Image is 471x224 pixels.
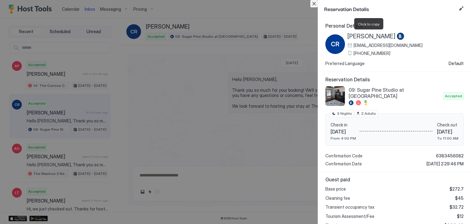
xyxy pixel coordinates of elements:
span: 2 Adults [361,111,376,116]
span: Check out [437,122,458,128]
span: [PERSON_NAME] [347,33,396,40]
span: Confirmation Date [325,161,362,167]
span: $12 [457,214,464,219]
span: To 11:00 AM [437,136,458,141]
span: [EMAIL_ADDRESS][DOMAIN_NAME] [354,43,423,48]
span: Check in [331,122,356,128]
span: Guest paid [325,176,464,183]
span: [DATE] [331,129,356,135]
span: Preferred Language [325,61,365,66]
span: Reservation Details [325,76,464,83]
span: $272.7 [450,186,464,192]
span: $45 [455,195,464,201]
span: Transient occupancy tax [325,204,374,210]
button: Edit reservation [458,5,465,12]
span: $32.72 [450,204,464,210]
span: Personal Details [325,23,464,29]
span: 3 Nights [337,111,352,116]
span: [PHONE_NUMBER] [354,51,390,56]
span: Reservation Details [324,5,456,13]
span: 6383456082 [436,153,464,159]
span: Accepted [445,93,462,99]
span: CR [331,40,339,49]
span: From 4:00 PM [331,136,356,141]
span: [DATE] 2:29:46 PM [427,161,464,167]
span: Tourism Assessment/Fee [325,214,374,219]
span: Confirmation Code [325,153,362,159]
span: Default [449,61,464,66]
span: Cleaning fee [325,195,350,201]
span: 09: Sugar Pine Studio at [GEOGRAPHIC_DATA] [349,87,441,99]
div: listing image [325,86,345,106]
span: Click to copy [358,22,380,26]
span: Base price [325,186,346,192]
span: [DATE] [437,129,458,135]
